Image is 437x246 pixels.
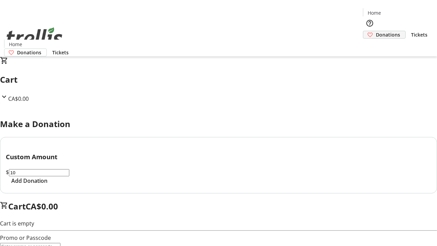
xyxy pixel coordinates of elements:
[47,49,74,56] a: Tickets
[363,16,377,30] button: Help
[4,20,65,54] img: Orient E2E Organization Yz5iQONa3s's Logo
[411,31,427,38] span: Tickets
[363,31,406,39] a: Donations
[406,31,433,38] a: Tickets
[363,39,377,52] button: Cart
[11,177,47,185] span: Add Donation
[376,31,400,38] span: Donations
[9,169,69,176] input: Donation Amount
[368,9,381,16] span: Home
[6,177,53,185] button: Add Donation
[6,152,431,162] h3: Custom Amount
[6,168,9,176] span: $
[4,49,47,56] a: Donations
[363,9,385,16] a: Home
[4,41,26,48] a: Home
[9,41,22,48] span: Home
[8,95,29,102] span: CA$0.00
[26,201,58,212] span: CA$0.00
[52,49,69,56] span: Tickets
[17,49,41,56] span: Donations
